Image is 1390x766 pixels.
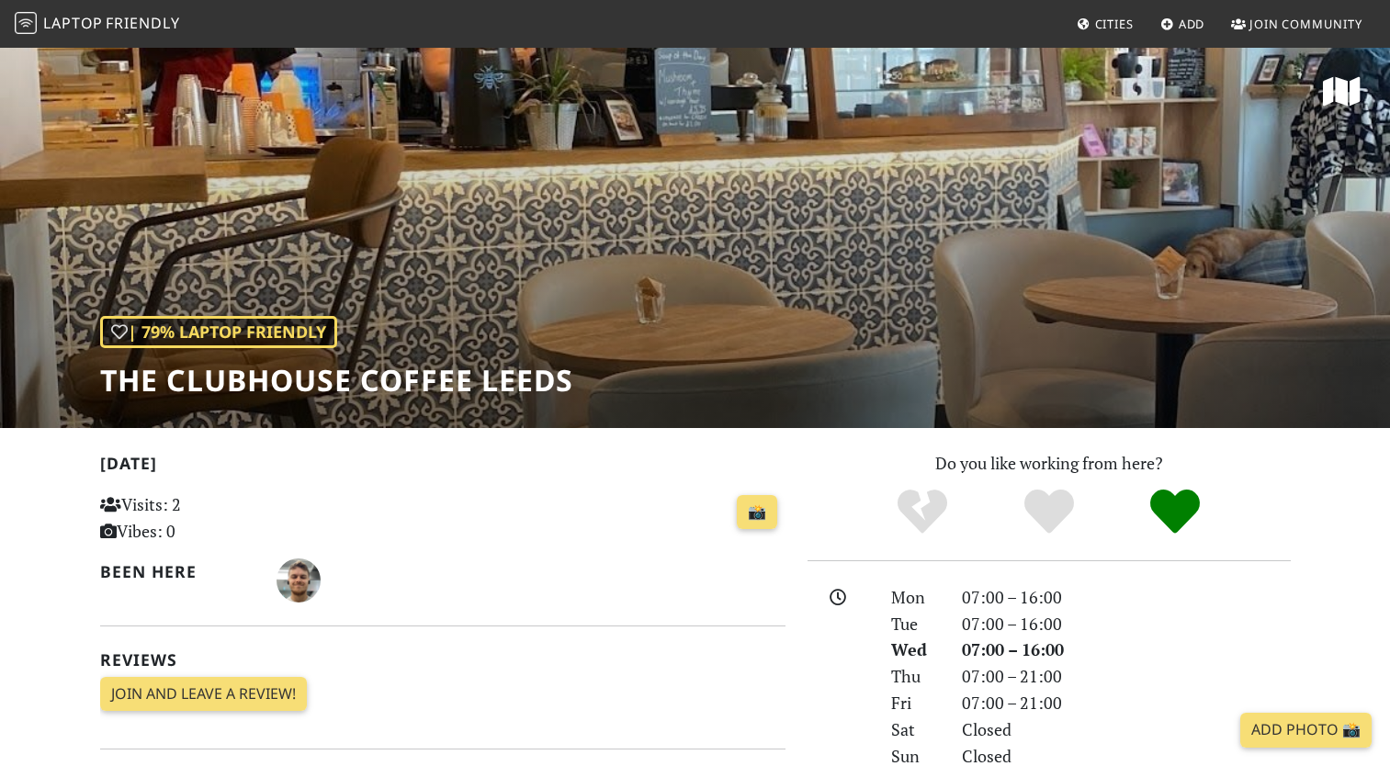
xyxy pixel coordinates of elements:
[100,491,314,545] p: Visits: 2 Vibes: 0
[1240,713,1372,748] a: Add Photo 📸
[1069,7,1141,40] a: Cities
[1153,7,1213,40] a: Add
[1249,16,1362,32] span: Join Community
[100,650,785,670] h2: Reviews
[277,568,321,590] span: Ross Morey
[100,562,255,581] h2: Been here
[100,454,785,480] h2: [DATE]
[106,13,179,33] span: Friendly
[951,611,1302,637] div: 07:00 – 16:00
[1112,487,1238,537] div: Definitely!
[43,13,103,33] span: Laptop
[951,716,1302,743] div: Closed
[100,677,307,712] a: Join and leave a review!
[808,450,1291,477] p: Do you like working from here?
[880,584,950,611] div: Mon
[880,636,950,663] div: Wed
[277,558,321,603] img: 4685-ross.jpg
[951,636,1302,663] div: 07:00 – 16:00
[880,690,950,716] div: Fri
[986,487,1113,537] div: Yes
[880,611,950,637] div: Tue
[100,316,337,348] div: | 79% Laptop Friendly
[737,495,777,530] a: 📸
[15,8,180,40] a: LaptopFriendly LaptopFriendly
[100,363,573,398] h1: The Clubhouse Coffee Leeds
[880,716,950,743] div: Sat
[1095,16,1134,32] span: Cities
[951,663,1302,690] div: 07:00 – 21:00
[880,663,950,690] div: Thu
[951,584,1302,611] div: 07:00 – 16:00
[951,690,1302,716] div: 07:00 – 21:00
[1179,16,1205,32] span: Add
[1224,7,1370,40] a: Join Community
[859,487,986,537] div: No
[15,12,37,34] img: LaptopFriendly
